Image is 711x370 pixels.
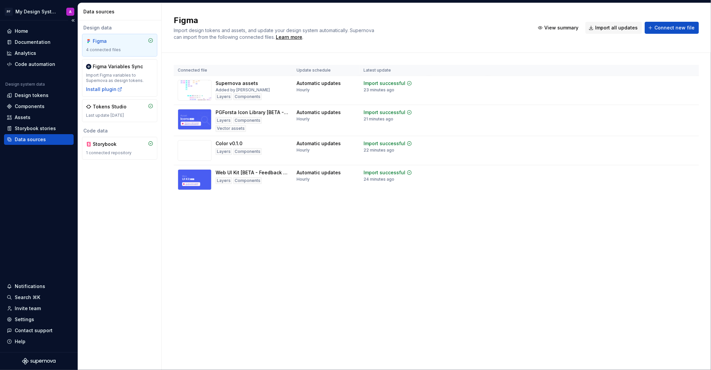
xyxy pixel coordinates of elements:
div: PGForsta Icon Library [BETA - Feedback Only] [216,109,289,116]
div: 1 connected repository [86,150,153,156]
div: Components [15,103,45,110]
div: Hourly [297,148,310,153]
svg: Supernova Logo [22,358,56,365]
div: 23 minutes ago [364,87,394,93]
a: Code automation [4,59,74,70]
div: Components [233,93,262,100]
div: Figma Variables Sync [93,63,143,70]
button: Collapse sidebar [68,16,78,25]
div: Storybook stories [15,125,56,132]
div: Storybook [93,141,125,148]
button: Import all updates [585,22,642,34]
a: Home [4,26,74,36]
div: Components [233,148,262,155]
div: Invite team [15,305,41,312]
span: Connect new file [654,24,695,31]
a: Tokens StudioLast update [DATE] [82,99,157,122]
a: Assets [4,112,74,123]
div: Figma [93,38,125,44]
div: Layers [216,93,232,100]
div: Layers [216,117,232,124]
a: Settings [4,314,74,325]
div: A [69,9,72,14]
button: Contact support [4,325,74,336]
th: Update schedule [293,65,360,76]
button: Search ⌘K [4,292,74,303]
div: Tokens Studio [93,103,127,110]
div: Design tokens [15,92,49,99]
div: Supernova assets [216,80,258,87]
div: Automatic updates [297,140,341,147]
a: Components [4,101,74,112]
button: Help [4,336,74,347]
th: Latest update [360,65,429,76]
a: Data sources [4,134,74,145]
div: Color v0.1.0 [216,140,242,147]
div: Help [15,338,25,345]
div: Components [233,177,262,184]
div: Import successful [364,109,405,116]
button: PFMy Design SystemA [1,4,76,19]
div: Automatic updates [297,80,341,87]
div: Notifications [15,283,45,290]
div: 24 minutes ago [364,177,394,182]
div: Added by [PERSON_NAME] [216,87,270,93]
div: Data sources [15,136,46,143]
a: Invite team [4,303,74,314]
button: Connect new file [645,22,699,34]
div: Layers [216,148,232,155]
div: Home [15,28,28,34]
div: Design system data [5,82,45,87]
th: Connected file [174,65,293,76]
a: Figma Variables SyncImport Figma variables to Supernova as design tokens.Install plugin [82,59,157,97]
div: Components [233,117,262,124]
a: Storybook1 connected repository [82,137,157,160]
a: Design tokens [4,90,74,101]
div: Hourly [297,116,310,122]
div: Analytics [15,50,36,57]
span: . [275,35,303,40]
div: Vector assets [216,125,246,132]
div: 4 connected files [86,47,153,53]
button: View summary [535,22,583,34]
div: Documentation [15,39,51,45]
a: Learn more [276,34,302,40]
div: My Design System [15,8,58,15]
button: Notifications [4,281,74,292]
div: Search ⌘K [15,294,40,301]
span: Import all updates [595,24,638,31]
div: Automatic updates [297,109,341,116]
div: Import successful [364,140,405,147]
a: Figma4 connected files [82,34,157,57]
div: Design data [82,24,157,31]
div: Hourly [297,177,310,182]
span: View summary [544,24,578,31]
h2: Figma [174,15,527,26]
div: Code data [82,127,157,134]
div: Import Figma variables to Supernova as design tokens. [86,73,153,83]
div: Layers [216,177,232,184]
a: Storybook stories [4,123,74,134]
div: Contact support [15,327,53,334]
div: Automatic updates [297,169,341,176]
div: 21 minutes ago [364,116,393,122]
div: Import successful [364,80,405,87]
div: PF [5,8,13,16]
div: 22 minutes ago [364,148,394,153]
span: Import design tokens and assets, and update your design system automatically. Supernova can impor... [174,27,376,40]
div: Assets [15,114,30,121]
button: Install plugin [86,86,123,93]
div: Web UI Kit [BETA - Feedback Only] [216,169,289,176]
div: Import successful [364,169,405,176]
div: Code automation [15,61,55,68]
a: Documentation [4,37,74,48]
div: Last update [DATE] [86,113,153,118]
div: Hourly [297,87,310,93]
div: Data sources [83,8,159,15]
div: Settings [15,316,34,323]
a: Analytics [4,48,74,59]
